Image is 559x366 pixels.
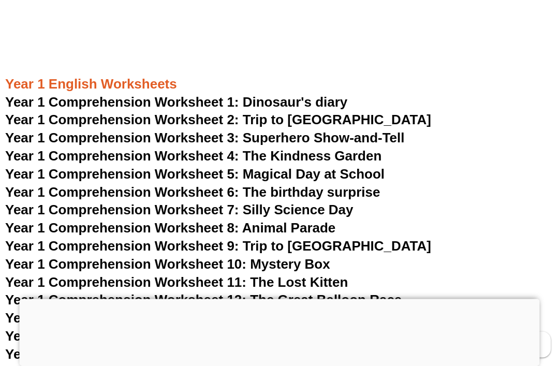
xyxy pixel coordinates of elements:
[20,299,540,363] iframe: Advertisement
[5,329,514,344] a: Year 1 Comprehension Worksheet 14: The Curious Case of the Missing Cookies
[5,292,402,308] a: Year 1 Comprehension Worksheet 12: The Great Balloon Race
[5,149,381,164] a: Year 1 Comprehension Worksheet 4: The Kindness Garden
[5,95,347,110] a: Year 1 Comprehension Worksheet 1: Dinosaur's diary
[5,167,385,182] a: Year 1 Comprehension Worksheet 5: Magical Day at School
[5,275,348,290] a: Year 1 Comprehension Worksheet 11: The Lost Kitten
[5,311,394,326] a: Year 1 Comprehension Worksheet 13: Underwater Adventure
[5,239,431,254] a: Year 1 Comprehension Worksheet 9: Trip to [GEOGRAPHIC_DATA]
[5,130,405,146] a: Year 1 Comprehension Worksheet 3: Superhero Show-and-Tell
[5,202,354,218] a: Year 1 Comprehension Worksheet 7: Silly Science Day
[5,221,335,236] a: Year 1 Comprehension Worksheet 8: Animal Parade
[5,185,380,200] a: Year 1 Comprehension Worksheet 6: The birthday surprise
[5,257,330,272] a: Year 1 Comprehension Worksheet 10: Mystery Box
[381,249,559,366] iframe: Chat Widget
[5,112,431,128] a: Year 1 Comprehension Worksheet 2: Trip to [GEOGRAPHIC_DATA]
[5,76,554,94] h3: Year 1 English Worksheets
[5,347,386,362] a: Year 1 Comprehension Worksheet 15: The Music of Dreams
